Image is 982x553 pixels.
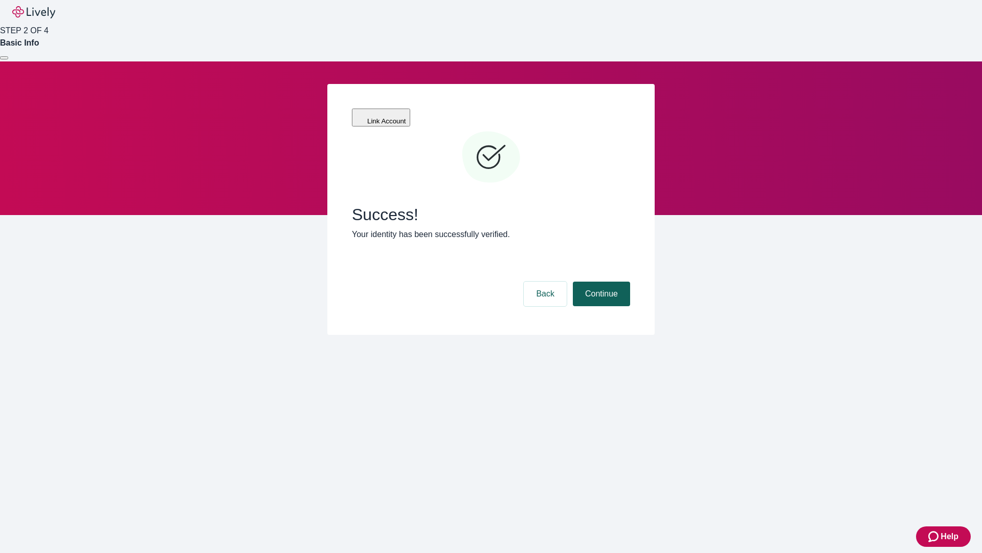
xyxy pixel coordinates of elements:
button: Zendesk support iconHelp [916,526,971,547]
button: Link Account [352,109,410,126]
svg: Checkmark icon [460,127,522,188]
span: Help [941,530,958,543]
img: Lively [12,6,55,18]
span: Success! [352,205,630,224]
button: Back [524,282,567,306]
svg: Zendesk support icon [928,530,941,543]
p: Your identity has been successfully verified. [352,228,630,241]
button: Continue [573,282,630,306]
